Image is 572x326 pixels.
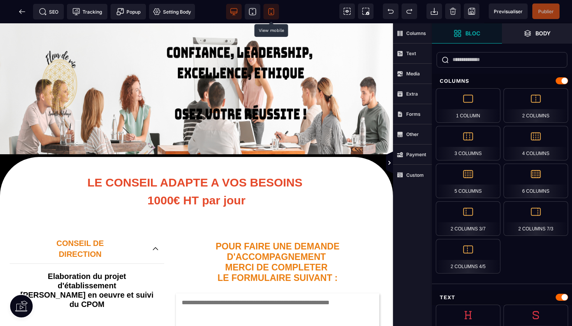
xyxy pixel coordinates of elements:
span: SEO [39,8,58,16]
strong: Text [406,51,416,56]
strong: Forms [406,111,421,117]
span: Open Blocks [432,23,502,44]
div: Columns [432,74,572,88]
span: Publier [538,9,554,14]
span: View components [339,3,355,19]
div: 2 Columns 3/7 [436,201,500,236]
div: 4 Columns [504,126,568,160]
p: CONSEIL DE [16,214,145,236]
div: 1 Column [436,88,500,123]
div: 2 Columns 4/5 [436,239,500,274]
span: Screenshot [358,3,374,19]
span: Popup [116,8,140,16]
strong: Other [406,131,419,137]
span: Open Layer Manager [502,23,572,44]
span: Previsualiser [494,9,523,14]
div: DIRECTION [16,225,145,236]
strong: Columns [406,30,426,36]
div: 5 Columns [436,164,500,198]
span: Tracking [72,8,102,16]
div: 2 Columns [504,88,568,123]
strong: Media [406,71,420,77]
span: Setting Body [153,8,191,16]
div: 6 Columns [504,164,568,198]
div: Text [432,290,572,305]
strong: Payment [406,152,426,157]
strong: Extra [406,91,418,97]
b: POUR FAIRE UNE DEMANDE D'ACCOMPAGNEMENT MERCI DE COMPLETER LE FORMULAIRE SUIVANT : [216,218,342,260]
p: CONSEIL EN DEMARCHE QUALITE [16,301,145,323]
strong: Body [535,30,551,36]
p: Elaboration du projet d'établissement [PERSON_NAME] en oeuvre et suivi du CPOM [18,248,156,286]
strong: Custom [406,172,424,178]
div: 2 Columns 7/3 [504,201,568,236]
span: Preview [489,3,528,19]
strong: Bloc [465,30,480,36]
b: LE CONSEIL ADAPTE A VOS BESOINS 1000€ HT par jour [87,153,305,183]
div: 3 Columns [436,126,500,160]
